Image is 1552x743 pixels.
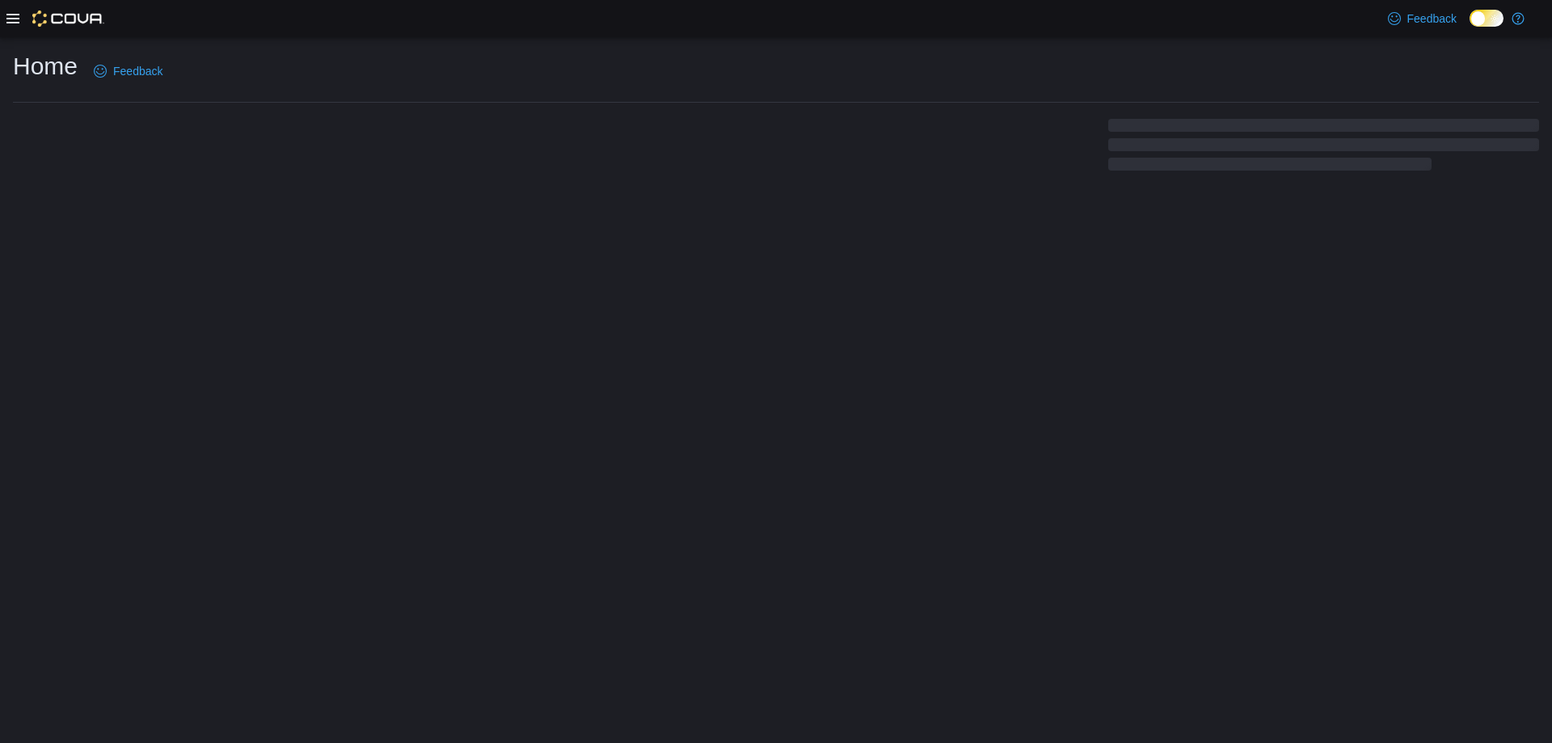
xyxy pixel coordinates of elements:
a: Feedback [1381,2,1463,35]
span: Feedback [1407,11,1457,27]
span: Feedback [113,63,162,79]
h1: Home [13,50,78,82]
a: Feedback [87,55,169,87]
img: Cova [32,11,104,27]
span: Loading [1108,122,1539,174]
input: Dark Mode [1470,10,1503,27]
